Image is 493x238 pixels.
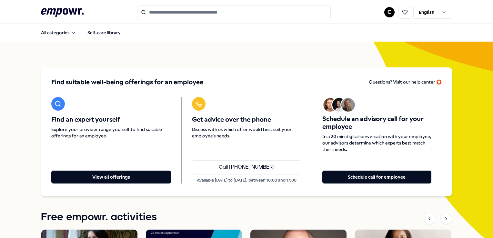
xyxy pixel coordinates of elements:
[322,133,431,153] span: In a 20 min digital conversation with your employee, our advisors determine which experts best ma...
[51,126,171,139] span: Explore your provider range yourself to find suitable offerings for an employee.
[369,79,442,84] span: Questions? Visit our help center 🛟
[192,116,301,124] span: Get advice over the phone
[36,26,81,39] button: All categories
[369,78,442,87] a: Questions? Visit our help center 🛟
[332,98,346,112] img: Avatar
[341,98,355,112] img: Avatar
[41,209,157,225] h1: Free empowr. activities
[384,7,395,17] button: C
[51,78,203,87] span: Find suitable well-being offerings for an employee
[82,26,126,39] a: Self-care library
[192,177,301,183] p: Available [DATE] to [DATE], between 10:00 and 17:00
[137,5,331,19] input: Search for products, categories or subcategories
[51,116,171,124] span: Find an expert yourself
[323,98,337,112] img: Avatar
[192,160,301,174] a: Call [PHONE_NUMBER]
[36,26,126,39] nav: Main
[192,126,301,139] span: Discuss with us which offer would best suit your employee's needs.
[51,171,171,183] button: View all offerings
[322,115,431,131] span: Schedule an advisory call for your employee
[322,171,431,183] button: Schedule call for employee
